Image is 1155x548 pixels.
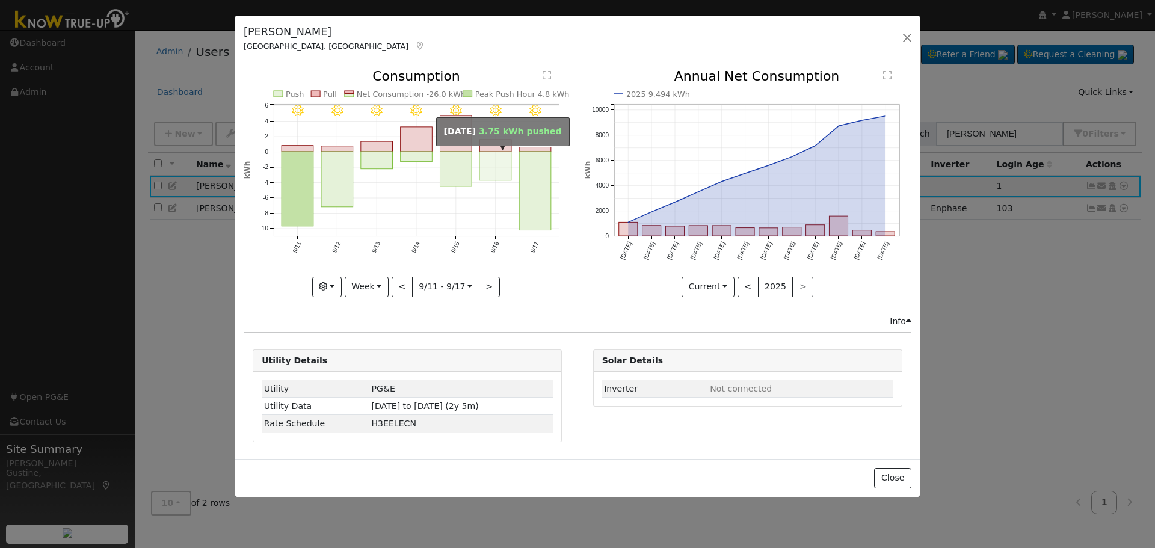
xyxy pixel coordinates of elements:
rect: onclick="" [361,142,393,152]
span: ID: 16729068, authorized: 05/14/25 [372,384,395,393]
i: 9/11 - MostlyClear [292,105,304,117]
button: Week [345,277,389,297]
button: 9/11 - 9/17 [412,277,479,297]
text: Pull [323,90,337,99]
a: Map [414,41,425,51]
text: -2 [263,164,268,171]
text: kWh [243,161,251,179]
text: 9/16 [490,241,500,254]
text: Push [286,90,304,99]
button: Close [874,468,911,488]
button: > [479,277,500,297]
span: [GEOGRAPHIC_DATA], [GEOGRAPHIC_DATA] [244,42,408,51]
span: ID: null, authorized: None [710,384,772,393]
i: 9/17 - Clear [529,105,541,117]
strong: Solar Details [602,356,663,365]
strong: Utility Details [262,356,327,365]
td: Inverter [602,380,708,398]
text: -10 [260,226,269,232]
text: Net Consumption -26.0 kWh [357,90,466,99]
text: 9/11 [291,241,302,254]
i: 9/16 - Clear [490,105,502,117]
text: -4 [263,179,268,186]
i: 9/12 - Clear [331,105,343,117]
rect: onclick="" [282,152,313,226]
text: 9/13 [371,241,381,254]
rect: onclick="" [282,146,313,152]
i: 9/14 - Clear [410,105,422,117]
span: 3.75 kWh pushed [479,126,562,136]
rect: onclick="" [440,152,472,186]
text: 9/17 [529,241,540,254]
strong: [DATE] [444,126,476,136]
div: Info [890,315,911,328]
text: 9/12 [331,241,342,254]
text:  [543,70,551,80]
rect: onclick="" [401,127,433,152]
h5: [PERSON_NAME] [244,24,425,40]
td: Utility Data [262,398,369,415]
text: 6 [265,103,269,109]
rect: onclick="" [401,152,433,162]
td: Utility [262,380,369,398]
td: Rate Schedule [262,415,369,433]
text: 0 [265,149,269,155]
rect: onclick="" [520,152,552,230]
rect: onclick="" [480,152,512,180]
text: 9/14 [410,241,421,254]
text: 2 [265,134,269,140]
text: Peak Push Hour 4.8 kWh [475,90,570,99]
rect: onclick="" [321,146,353,152]
text: -8 [263,210,268,217]
i: 9/15 - Clear [450,105,462,117]
i: 9/13 - Clear [371,105,383,117]
button: < [392,277,413,297]
text: 9/15 [450,241,461,254]
rect: onclick="" [361,152,393,169]
span: P [372,419,416,428]
rect: onclick="" [321,152,353,207]
span: [DATE] to [DATE] (2y 5m) [372,401,479,411]
rect: onclick="" [440,115,472,152]
text: 4 [265,118,269,125]
text: -6 [263,195,268,202]
text: Consumption [372,69,460,84]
